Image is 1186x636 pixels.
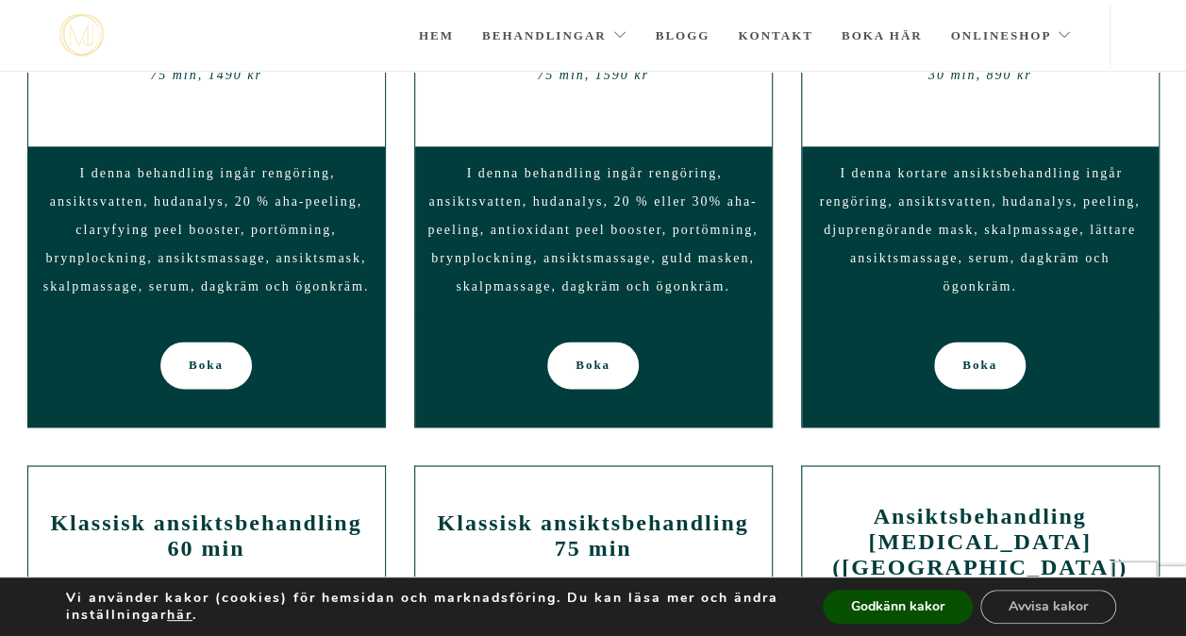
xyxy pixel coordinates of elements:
a: Boka [547,342,639,389]
div: 75 min, 1590 kr [429,61,758,90]
a: Behandlingar [482,3,627,69]
a: Boka här [842,3,923,69]
a: Hem [419,3,454,69]
p: Vi använder kakor (cookies) för hemsidan och marknadsföring. Du kan läsa mer och ändra inställnin... [66,590,783,624]
span: I denna behandling ingår rengöring, ansiktsvatten, hudanalys, 20 % aha-peeling, claryfying peel b... [43,166,370,293]
h2: Klassisk ansiktsbehandling 60 min [42,510,371,561]
button: Avvisa kakor [980,590,1116,624]
img: mjstudio [59,14,104,57]
button: här [167,607,192,624]
a: mjstudio mjstudio mjstudio [59,14,104,57]
span: I denna behandling ingår rengöring, ansiktsvatten, hudanalys, 20 % eller 30% aha- peeling, antiox... [428,166,759,293]
span: Boka [576,342,610,389]
a: Blogg [656,3,710,69]
div: 30 min, 890 kr [816,61,1144,90]
span: Boka [962,342,997,389]
a: Boka [160,342,252,389]
span: I denna kortare ansiktsbehandling ingår rengöring, ansiktsvatten, hudanalys, peeling, djuprengöra... [820,166,1141,293]
div: 75 min, 1490 kr [42,61,371,90]
h2: Ansiktsbehandling [MEDICAL_DATA] ([GEOGRAPHIC_DATA]) [816,504,1144,580]
a: Kontakt [738,3,813,69]
span: Boka [189,342,224,389]
h2: Klassisk ansiktsbehandling 75 min [429,510,758,561]
button: Godkänn kakor [823,590,973,624]
a: Onlineshop [950,3,1072,69]
a: Boka [934,342,1026,389]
